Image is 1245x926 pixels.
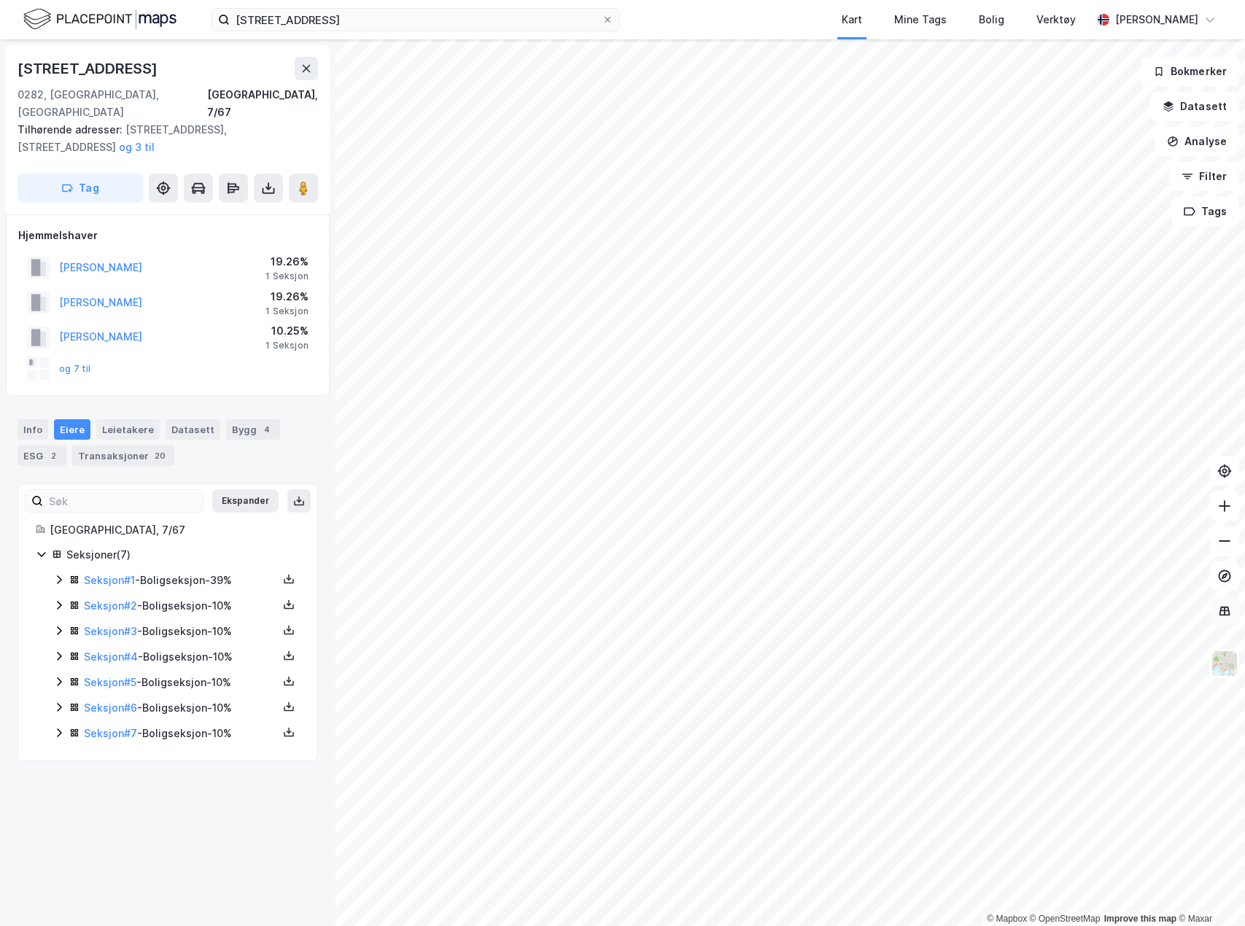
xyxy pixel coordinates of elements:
[152,448,168,463] div: 20
[84,574,135,586] a: Seksjon#1
[265,253,309,271] div: 19.26%
[96,419,160,440] div: Leietakere
[1150,92,1239,121] button: Datasett
[43,490,203,512] input: Søk
[18,57,160,80] div: [STREET_ADDRESS]
[842,11,862,28] div: Kart
[18,419,48,440] div: Info
[894,11,947,28] div: Mine Tags
[72,446,174,466] div: Transaksjoner
[84,623,278,640] div: - Boligseksjon - 10%
[18,174,143,203] button: Tag
[207,86,318,121] div: [GEOGRAPHIC_DATA], 7/67
[18,446,66,466] div: ESG
[265,271,309,282] div: 1 Seksjon
[84,599,137,612] a: Seksjon#2
[84,699,278,717] div: - Boligseksjon - 10%
[265,340,309,351] div: 1 Seksjon
[84,725,278,742] div: - Boligseksjon - 10%
[18,121,306,156] div: [STREET_ADDRESS], [STREET_ADDRESS]
[979,11,1004,28] div: Bolig
[18,123,125,136] span: Tilhørende adresser:
[84,597,278,615] div: - Boligseksjon - 10%
[987,914,1027,924] a: Mapbox
[212,489,279,513] button: Ekspander
[1104,914,1176,924] a: Improve this map
[18,86,207,121] div: 0282, [GEOGRAPHIC_DATA], [GEOGRAPHIC_DATA]
[265,322,309,340] div: 10.25%
[260,422,274,437] div: 4
[1141,57,1239,86] button: Bokmerker
[84,648,278,666] div: - Boligseksjon - 10%
[1211,650,1238,677] img: Z
[84,650,138,663] a: Seksjon#4
[1169,162,1239,191] button: Filter
[1115,11,1198,28] div: [PERSON_NAME]
[46,448,61,463] div: 2
[1155,127,1239,156] button: Analyse
[18,227,317,244] div: Hjemmelshaver
[66,546,300,564] div: Seksjoner ( 7 )
[1030,914,1101,924] a: OpenStreetMap
[84,572,278,589] div: - Boligseksjon - 39%
[166,419,220,440] div: Datasett
[230,9,602,31] input: Søk på adresse, matrikkel, gårdeiere, leietakere eller personer
[23,7,177,32] img: logo.f888ab2527a4732fd821a326f86c7f29.svg
[1172,856,1245,926] iframe: Chat Widget
[84,625,137,637] a: Seksjon#3
[265,288,309,306] div: 19.26%
[84,701,137,714] a: Seksjon#6
[84,676,136,688] a: Seksjon#5
[50,521,300,539] div: [GEOGRAPHIC_DATA], 7/67
[1171,197,1239,226] button: Tags
[1036,11,1076,28] div: Verktøy
[265,306,309,317] div: 1 Seksjon
[84,727,137,739] a: Seksjon#7
[84,674,278,691] div: - Boligseksjon - 10%
[54,419,90,440] div: Eiere
[226,419,280,440] div: Bygg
